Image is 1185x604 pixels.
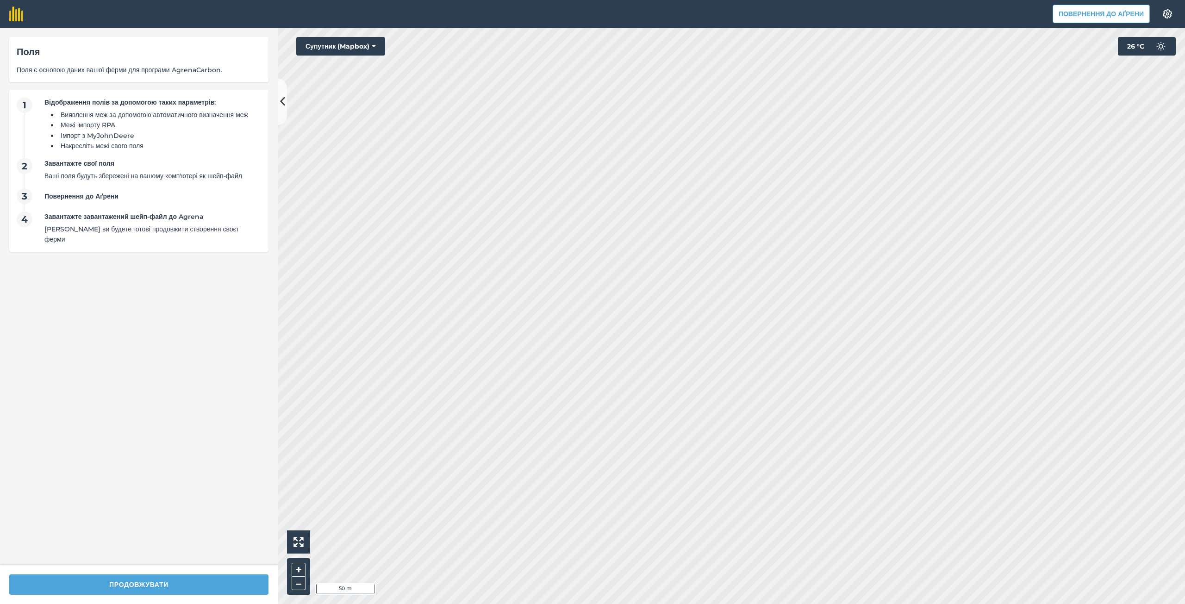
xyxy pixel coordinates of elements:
[44,192,118,200] font: Повернення до Аґрени
[61,111,248,119] font: Виявлення меж за допомогою автоматичного визначення меж
[1152,37,1170,56] img: svg+xml;base64,PD94bWwgdmVyc2lvbj0iMS4wIiBlbmNvZGluZz0idXRmLTgiPz4KPCEtLSBHZW5lcmF0b3I6IEFkb2JlIE...
[1137,42,1140,50] font: °
[1127,42,1135,50] font: 26
[109,580,168,589] font: продовжувати
[306,42,369,50] font: Супутник (Mapbox)
[61,131,134,140] font: Імпорт з MyJohnDeere
[21,214,28,225] font: 4
[61,142,143,150] font: Накресліть межі свого поля
[292,563,306,577] button: +
[9,574,268,595] button: продовжувати
[22,191,27,202] font: 3
[17,46,40,57] font: Поля
[61,121,115,129] font: Межі імпорту RPA
[22,161,27,172] font: 2
[1162,9,1173,19] img: Значок шестерні
[44,159,114,168] font: Завантажте свої поля
[1053,5,1150,23] button: Повернення до Аґрени
[44,212,204,221] font: Завантажте завантажений шейп-файл до Agrena
[44,172,242,180] font: Ваші поля будуть збережені на вашому комп'ютері як шейп-файл
[293,537,304,547] img: Чотири стрілки, одна спрямована вгору ліворуч, одна вгору праворуч, одна внизу праворуч і остання...
[44,98,216,106] font: Відображення полів за допомогою таких параметрів:
[44,225,238,243] font: [PERSON_NAME] ви будете готові продовжити створення своєї ферми
[9,6,23,21] img: Логотип fieldmargin
[1118,37,1176,56] button: 26 °C
[1059,10,1144,18] font: Повернення до Аґрени
[23,100,26,111] font: 1
[292,577,306,590] button: –
[296,37,385,56] button: Супутник (Mapbox)
[1140,42,1144,50] font: C
[17,66,222,74] font: Поля є основою даних вашої ферми для програми AgrenaCarbon.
